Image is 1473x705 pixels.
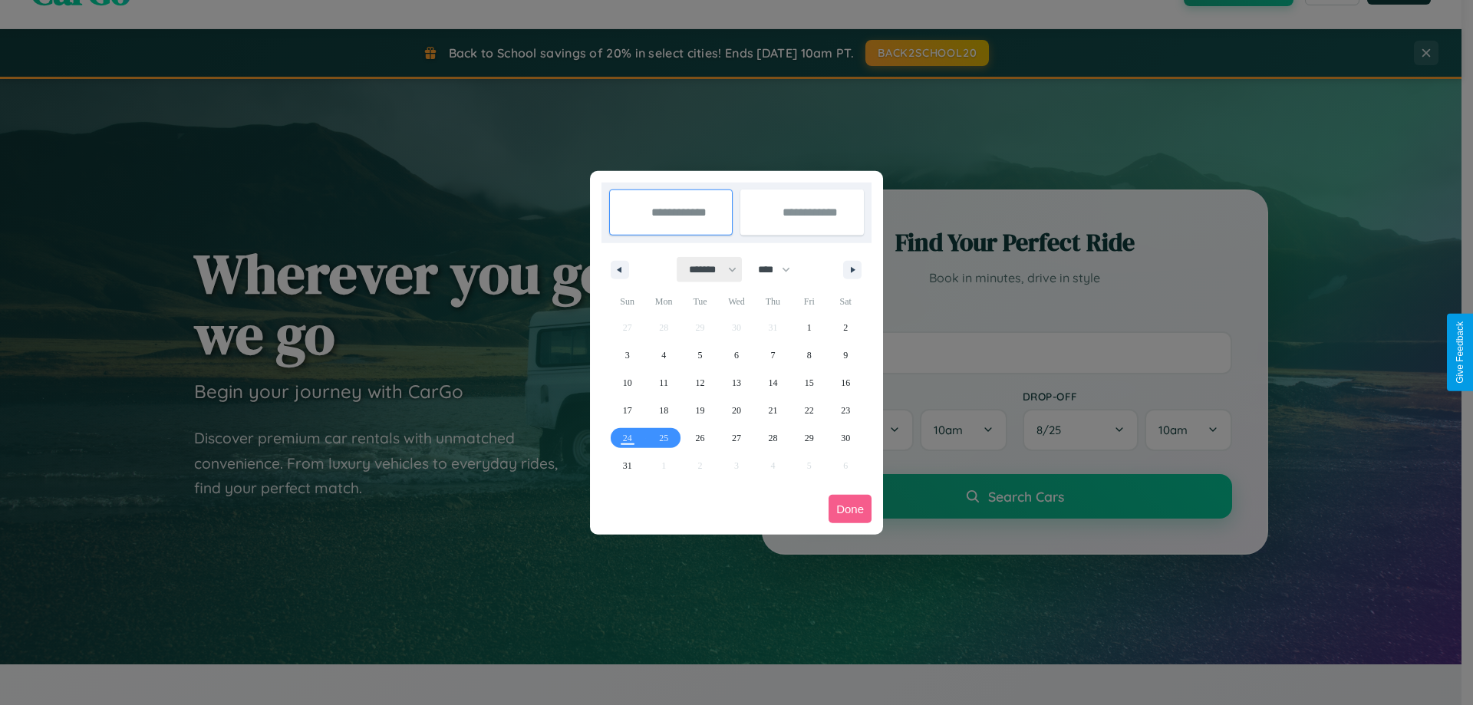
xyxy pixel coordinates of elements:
span: 30 [841,424,850,452]
button: 19 [682,397,718,424]
span: 25 [659,424,668,452]
div: Give Feedback [1455,321,1465,384]
button: 15 [791,369,827,397]
button: 6 [718,341,754,369]
span: 8 [807,341,812,369]
span: 31 [623,452,632,479]
button: 13 [718,369,754,397]
span: 2 [843,314,848,341]
button: 24 [609,424,645,452]
button: 1 [791,314,827,341]
span: Sun [609,289,645,314]
button: 23 [828,397,864,424]
button: 20 [718,397,754,424]
span: 3 [625,341,630,369]
button: 8 [791,341,827,369]
button: 27 [718,424,754,452]
span: 24 [623,424,632,452]
button: 18 [645,397,681,424]
button: 31 [609,452,645,479]
span: Tue [682,289,718,314]
span: Sat [828,289,864,314]
button: 22 [791,397,827,424]
button: 26 [682,424,718,452]
button: 17 [609,397,645,424]
button: 3 [609,341,645,369]
span: 26 [696,424,705,452]
span: 17 [623,397,632,424]
button: 14 [755,369,791,397]
span: 14 [768,369,777,397]
span: 13 [732,369,741,397]
button: 25 [645,424,681,452]
span: 18 [659,397,668,424]
span: Fri [791,289,827,314]
button: 10 [609,369,645,397]
button: Done [829,495,872,523]
span: 22 [805,397,814,424]
span: 10 [623,369,632,397]
span: 23 [841,397,850,424]
button: 16 [828,369,864,397]
button: 30 [828,424,864,452]
span: 15 [805,369,814,397]
span: 6 [734,341,739,369]
span: 29 [805,424,814,452]
span: 19 [696,397,705,424]
span: 9 [843,341,848,369]
button: 12 [682,369,718,397]
button: 29 [791,424,827,452]
button: 2 [828,314,864,341]
span: 28 [768,424,777,452]
button: 9 [828,341,864,369]
span: 21 [768,397,777,424]
span: 7 [770,341,775,369]
button: 21 [755,397,791,424]
button: 28 [755,424,791,452]
span: 20 [732,397,741,424]
span: Thu [755,289,791,314]
span: 1 [807,314,812,341]
span: 12 [696,369,705,397]
span: 16 [841,369,850,397]
span: Mon [645,289,681,314]
span: 5 [698,341,703,369]
button: 7 [755,341,791,369]
span: 27 [732,424,741,452]
button: 4 [645,341,681,369]
span: Wed [718,289,754,314]
button: 5 [682,341,718,369]
button: 11 [645,369,681,397]
span: 4 [661,341,666,369]
span: 11 [659,369,668,397]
